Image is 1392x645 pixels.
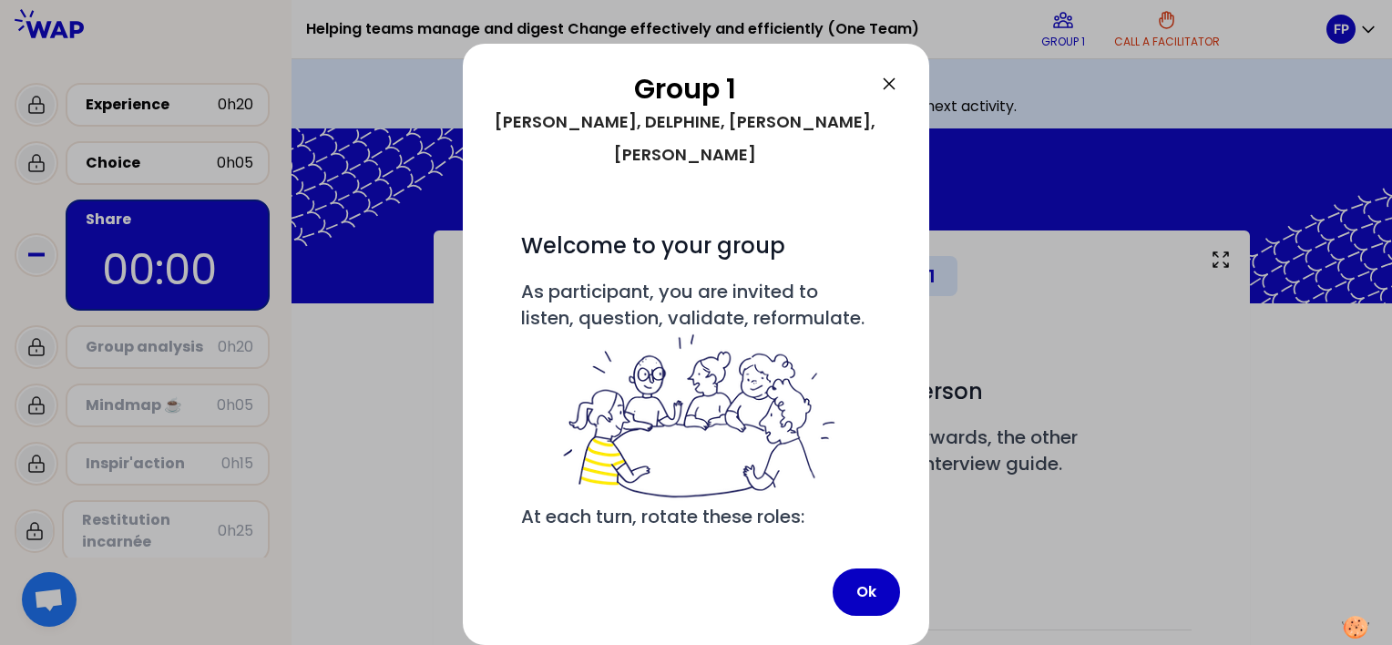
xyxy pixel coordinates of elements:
div: [PERSON_NAME], DELPHINE, [PERSON_NAME], [PERSON_NAME] [492,106,878,171]
span: As participant, you are invited to listen, question, validate, reformulate. At each turn, rotate ... [521,279,871,529]
h2: Group 1 [492,73,878,106]
img: filesOfInstructions%2Fbienvenue%20dans%20votre%20groupe%20-%20petit.png [553,331,839,504]
button: Ok [833,568,900,616]
span: Welcome to your group [521,230,785,261]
